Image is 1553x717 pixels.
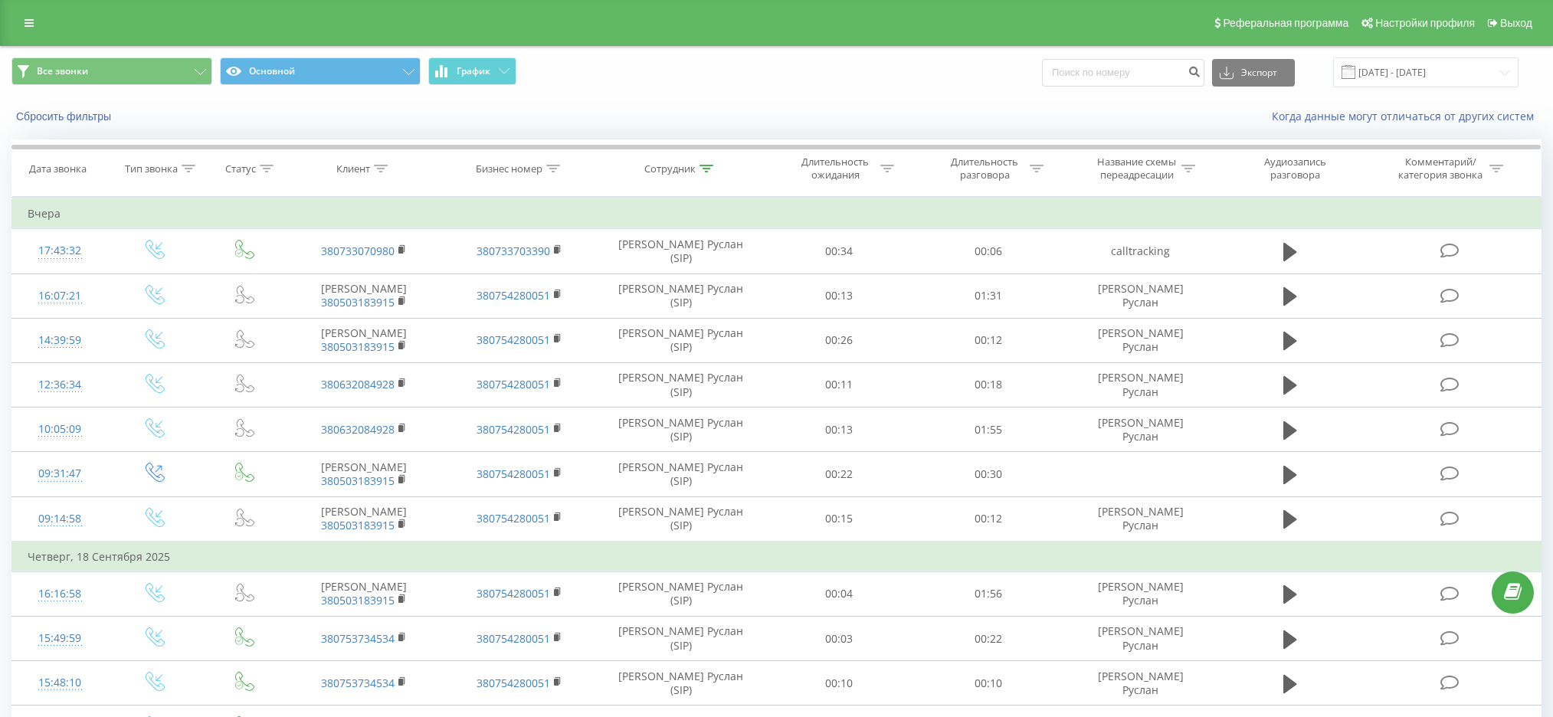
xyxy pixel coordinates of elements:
td: [PERSON_NAME] Руслан (SIP) [597,496,764,542]
td: [PERSON_NAME] Руслан [1063,273,1218,318]
input: Поиск по номеру [1042,59,1204,87]
div: 09:14:58 [28,504,92,534]
td: 00:10 [765,661,914,706]
a: 380754280051 [477,332,550,347]
button: Экспорт [1212,59,1295,87]
a: Когда данные могут отличаться от других систем [1272,109,1542,123]
td: [PERSON_NAME] Руслан [1063,571,1218,616]
td: 00:11 [765,362,914,407]
a: 380754280051 [477,631,550,646]
td: [PERSON_NAME] Руслан [1063,362,1218,407]
span: Реферальная программа [1223,17,1348,29]
td: [PERSON_NAME] Руслан [1063,661,1218,706]
a: 380754280051 [477,467,550,481]
td: [PERSON_NAME] [287,571,442,616]
td: 00:13 [765,408,914,452]
td: [PERSON_NAME] Руслан [1063,318,1218,362]
a: 380503183915 [321,339,395,354]
div: Комментарий/категория звонка [1396,156,1486,182]
td: 00:13 [765,273,914,318]
div: Клиент [336,162,370,175]
td: 00:34 [765,229,914,273]
div: Длительность ожидания [795,156,876,182]
td: Вчера [12,198,1542,229]
td: [PERSON_NAME] Руслан [1063,496,1218,542]
td: [PERSON_NAME] [287,318,442,362]
div: 16:16:58 [28,579,92,609]
div: 16:07:21 [28,281,92,311]
a: 380754280051 [477,511,550,525]
div: 15:49:59 [28,624,92,653]
td: [PERSON_NAME] [287,496,442,542]
span: Все звонки [37,65,88,77]
a: 380503183915 [321,295,395,309]
span: Выход [1500,17,1532,29]
a: 380754280051 [477,586,550,601]
a: 380733703390 [477,244,550,258]
div: 09:31:47 [28,459,92,489]
a: 380632084928 [321,377,395,391]
td: [PERSON_NAME] Руслан (SIP) [597,661,764,706]
td: 00:10 [913,661,1063,706]
a: 380733070980 [321,244,395,258]
div: Сотрудник [644,162,696,175]
td: [PERSON_NAME] Руслан [1063,617,1218,661]
td: 00:06 [913,229,1063,273]
div: Дата звонка [29,162,87,175]
td: 00:04 [765,571,914,616]
a: 380632084928 [321,422,395,437]
td: calltracking [1063,229,1218,273]
td: [PERSON_NAME] Руслан (SIP) [597,408,764,452]
td: 00:22 [765,452,914,496]
div: 15:48:10 [28,668,92,698]
td: 00:12 [913,496,1063,542]
td: 00:22 [913,617,1063,661]
div: Тип звонка [125,162,178,175]
td: Четверг, 18 Сентября 2025 [12,542,1542,572]
td: [PERSON_NAME] Руслан (SIP) [597,571,764,616]
a: 380753734534 [321,631,395,646]
div: Аудиозапись разговора [1245,156,1345,182]
a: 380754280051 [477,377,550,391]
td: [PERSON_NAME] Руслан [1063,408,1218,452]
td: [PERSON_NAME] Руслан (SIP) [597,229,764,273]
a: 380754280051 [477,422,550,437]
a: 380503183915 [321,593,395,607]
a: 380754280051 [477,288,550,303]
td: [PERSON_NAME] [287,273,442,318]
a: 380503183915 [321,518,395,532]
div: 17:43:32 [28,236,92,266]
a: 380503183915 [321,473,395,488]
span: Настройки профиля [1375,17,1475,29]
td: 00:12 [913,318,1063,362]
div: Длительность разговора [944,156,1026,182]
td: 00:26 [765,318,914,362]
td: 01:31 [913,273,1063,318]
button: Все звонки [11,57,212,85]
div: 12:36:34 [28,370,92,400]
td: [PERSON_NAME] [287,452,442,496]
td: [PERSON_NAME] Руслан (SIP) [597,617,764,661]
td: 00:30 [913,452,1063,496]
td: [PERSON_NAME] Руслан (SIP) [597,362,764,407]
td: 01:56 [913,571,1063,616]
td: [PERSON_NAME] Руслан (SIP) [597,273,764,318]
div: Статус [225,162,256,175]
div: Бизнес номер [476,162,542,175]
td: [PERSON_NAME] Руслан (SIP) [597,452,764,496]
span: График [457,66,490,77]
td: 00:03 [765,617,914,661]
td: 00:18 [913,362,1063,407]
a: 380753734534 [321,676,395,690]
td: [PERSON_NAME] Руслан (SIP) [597,318,764,362]
td: 01:55 [913,408,1063,452]
div: 10:05:09 [28,414,92,444]
a: 380754280051 [477,676,550,690]
div: 14:39:59 [28,326,92,355]
button: Сбросить фильтры [11,110,119,123]
button: Основной [220,57,421,85]
div: Название схемы переадресации [1096,156,1178,182]
td: 00:15 [765,496,914,542]
button: График [428,57,516,85]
